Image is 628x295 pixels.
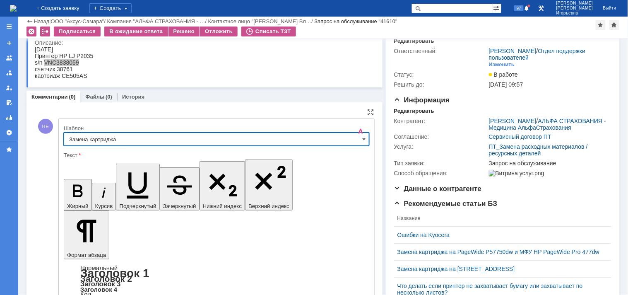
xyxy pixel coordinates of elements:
[80,274,132,283] a: Заголовок 2
[64,126,368,131] div: Шаблон
[537,3,546,13] a: Перейти в интерфейс администратора
[394,185,482,193] span: Данные о контрагенте
[38,119,53,134] span: НЕ
[208,18,315,24] div: /
[3,12,112,29] span: На аппарате проведена замена РМ (РД)
[64,152,368,158] div: Текст
[489,118,606,131] a: АЛЬФА СТРАХОВАНИЯ - Медицина АльфаСтрахования
[556,11,593,16] span: Игорьевна
[397,249,602,255] a: Замена картриджа на PageWide P57750dw и МФУ HP PageWide Pro 477dw
[394,38,434,44] div: Редактировать
[489,61,515,68] div: Изменить
[89,3,132,13] div: Создать
[2,51,16,65] a: Заявки на командах
[596,20,606,30] div: Добавить в избранное
[80,267,149,280] a: Заголовок 1
[69,94,76,100] div: (0)
[80,264,118,271] a: Нормальный
[368,109,374,116] div: На всю страницу
[394,170,487,177] div: Способ обращения:
[3,73,92,99] span: С уважением, первая линия технической поддержки
[80,286,117,293] a: Заголовок 4
[397,232,602,238] a: Ошибки на Kyocera
[356,126,366,136] span: Скрыть панель инструментов
[85,94,104,100] a: Файлы
[609,20,619,30] div: Сделать домашней страницей
[394,71,487,78] div: Статус:
[2,36,16,50] a: Создать заявку
[64,210,109,259] button: Формат абзаца
[394,108,434,114] div: Редактировать
[119,203,156,209] span: Подчеркнутый
[489,48,608,61] div: /
[489,71,518,78] span: В работе
[10,5,17,12] img: logo
[394,81,487,88] div: Решить до:
[489,118,537,124] a: [PERSON_NAME]
[80,280,120,288] a: Заголовок 3
[208,18,311,24] a: Контактное лицо "[PERSON_NAME] Вл…
[163,203,196,209] span: Зачеркнутый
[3,29,119,46] font: Данный расходный материал списан с остатков подменного склада
[122,94,144,100] a: История
[49,18,51,24] div: |
[64,179,92,210] button: Жирный
[40,27,50,36] div: Работа с массовостью
[26,27,36,36] div: Удалить
[2,111,16,124] a: Отчеты
[2,96,16,109] a: Мои согласования
[3,3,45,12] span: Добрый день
[489,118,608,131] div: /
[394,48,487,54] div: Ответственный:
[35,39,373,46] div: Описание:
[556,1,593,6] span: [PERSON_NAME]
[489,48,537,54] a: [PERSON_NAME]
[397,266,602,272] a: Замена картриджа на [STREET_ADDRESS]
[245,160,293,210] button: Верхний индекс
[394,210,605,227] th: Название
[107,18,208,24] div: /
[2,81,16,94] a: Мои заявки
[160,167,200,210] button: Зачеркнутый
[200,161,245,210] button: Нижний индекс
[248,203,289,209] span: Верхний индекс
[394,118,487,124] div: Контрагент:
[394,160,487,167] div: Тип заявки:
[394,133,487,140] div: Соглашение:
[489,81,523,88] span: [DATE] 09:57
[51,18,104,24] a: ООО "Аксус-Самара"
[2,66,16,80] a: Заявки в моей ответственности
[394,96,450,104] span: Информация
[489,48,586,61] a: Отдел поддержки пользователей
[489,160,608,167] div: Запрос на обслуживание
[489,143,588,157] a: ПТ_Замена расходных материалов / ресурсных деталей
[34,18,49,24] a: Назад
[394,200,498,208] span: Рекомендуемые статьи БЗ
[116,164,159,210] button: Подчеркнутый
[107,18,205,24] a: Компания "АЛЬФА СТРАХОВАНИЯ - …
[2,126,16,139] a: Настройки
[556,6,593,11] span: [PERSON_NAME]
[489,133,551,140] a: Сервисный договор ПТ
[31,94,68,100] a: Комментарии
[315,18,398,24] div: Запрос на обслуживание "41610"
[67,252,106,258] span: Формат абзаца
[489,170,544,177] img: Витрина услуг.png
[514,5,524,11] span: 97
[493,4,501,12] span: Расширенный поиск
[95,203,113,209] span: Курсив
[10,5,17,12] a: Перейти на домашнюю страницу
[203,203,242,209] span: Нижний индекс
[394,143,487,150] div: Услуга:
[92,183,116,210] button: Курсив
[106,94,112,100] div: (0)
[67,203,89,209] span: Жирный
[51,18,107,24] div: /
